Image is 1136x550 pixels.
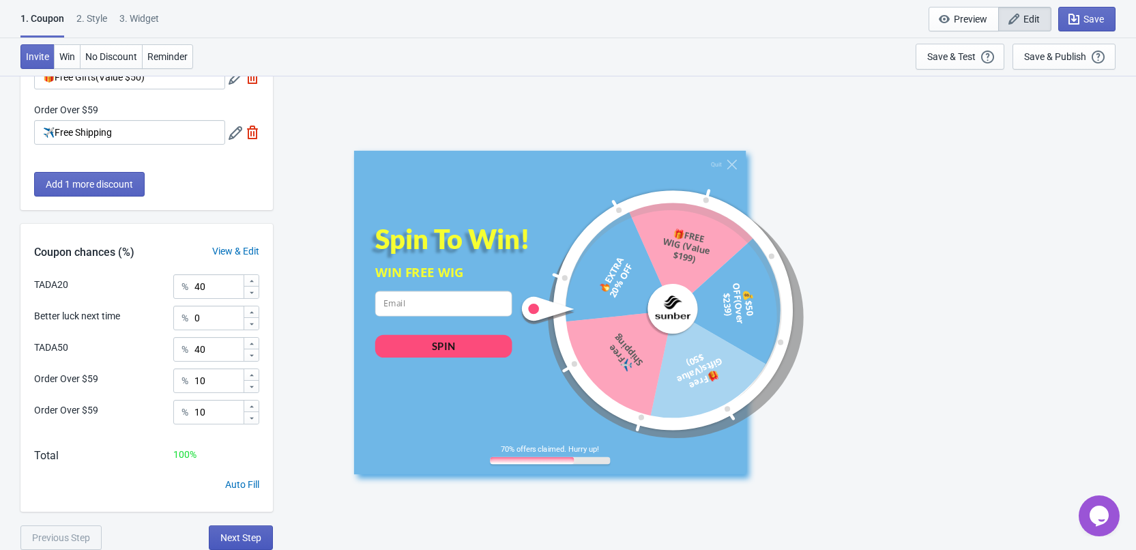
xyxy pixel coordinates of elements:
div: View & Edit [199,244,273,259]
label: Order Over $59 [34,103,98,117]
input: Chance [194,337,243,362]
div: Auto Fill [225,478,259,492]
div: Coupon chances (%) [20,244,148,261]
div: Save & Test [927,51,976,62]
div: SPIN [432,338,454,352]
span: No Discount [85,51,137,62]
button: Invite [20,44,55,69]
div: TADA50 [34,341,68,355]
div: Total [34,448,59,464]
input: Chance [194,400,243,424]
span: Win [59,51,75,62]
input: Chance [194,368,243,393]
div: % [181,278,188,295]
div: % [181,310,188,326]
div: Order Over $59 [34,372,98,386]
div: WIN FREE WIG [375,263,512,280]
span: Save [1083,14,1104,25]
img: delete.svg [246,126,259,139]
div: % [181,404,188,420]
iframe: chat widget [1079,495,1122,536]
div: 1. Coupon [20,12,64,38]
span: Add 1 more discount [46,179,133,190]
button: Edit [998,7,1051,31]
img: delete.svg [246,70,259,84]
button: Win [54,44,81,69]
button: Add 1 more discount [34,172,145,197]
div: TADA20 [34,278,68,292]
div: 3. Widget [119,12,159,35]
button: Next Step [209,525,273,550]
div: Spin To Win! [375,222,539,255]
span: Invite [26,51,49,62]
span: Next Step [220,532,261,543]
span: Preview [954,14,987,25]
input: Chance [194,274,243,299]
div: 70% offers claimed. Hurry up! [490,444,610,453]
button: No Discount [80,44,143,69]
div: % [181,341,188,358]
span: Reminder [147,51,188,62]
div: Save & Publish [1024,51,1086,62]
button: Save [1058,7,1116,31]
div: Quit [710,161,721,168]
button: Save & Publish [1013,44,1116,70]
button: Save & Test [916,44,1004,70]
div: % [181,373,188,389]
div: Order Over $59 [34,403,98,418]
input: Email [375,291,512,316]
span: 100 % [173,449,196,460]
input: Chance [194,306,243,330]
button: Reminder [142,44,193,69]
div: Better luck next time [34,309,120,323]
div: 2 . Style [76,12,107,35]
button: Preview [929,7,999,31]
span: Edit [1023,14,1040,25]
